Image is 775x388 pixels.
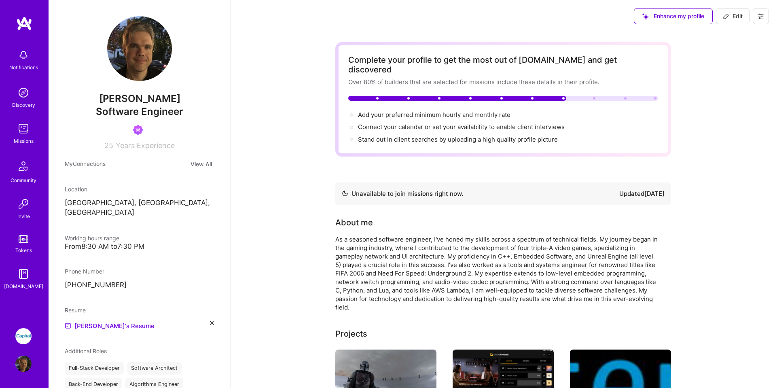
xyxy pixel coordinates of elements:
[19,235,28,243] img: tokens
[65,93,214,105] span: [PERSON_NAME]
[127,362,182,375] div: Software Architect
[15,85,32,101] img: discovery
[65,242,214,251] div: From 8:30 AM to 7:30 PM
[16,16,32,31] img: logo
[335,235,659,312] div: As a seasoned software engineer, I've honed my skills across a spectrum of technical fields. My j...
[348,55,658,74] div: Complete your profile to get the most out of [DOMAIN_NAME] and get discovered
[65,362,124,375] div: Full-Stack Developer
[107,16,172,81] img: User Avatar
[65,307,86,314] span: Resume
[716,8,750,24] button: Edit
[14,137,34,145] div: Missions
[358,111,510,119] span: Add your preferred minimum hourly and monthly rate
[642,12,704,20] span: Enhance my profile
[65,185,214,193] div: Location
[15,121,32,137] img: teamwork
[104,141,113,150] span: 25
[342,190,348,197] img: Availability
[634,8,713,24] button: Enhance my profile
[642,13,649,20] i: icon SuggestedTeams
[65,235,119,242] span: Working hours range
[65,348,107,354] span: Additional Roles
[15,328,32,344] img: iCapital: Building an Alternative Investment Marketplace
[65,268,104,275] span: Phone Number
[65,198,214,218] p: [GEOGRAPHIC_DATA], [GEOGRAPHIC_DATA], [GEOGRAPHIC_DATA]
[11,176,36,184] div: Community
[15,196,32,212] img: Invite
[4,282,43,290] div: [DOMAIN_NAME]
[15,246,32,254] div: Tokens
[723,12,743,20] span: Edit
[15,47,32,63] img: bell
[15,356,32,372] img: User Avatar
[342,189,463,199] div: Unavailable to join missions right now.
[133,125,143,135] img: Been on Mission
[13,328,34,344] a: iCapital: Building an Alternative Investment Marketplace
[619,189,665,199] div: Updated [DATE]
[335,328,367,340] div: Projects
[335,216,373,229] div: About me
[348,78,658,86] div: Over 80% of builders that are selected for missions include these details in their profile.
[65,159,106,169] span: My Connections
[96,106,183,117] span: Software Engineer
[17,212,30,221] div: Invite
[15,266,32,282] img: guide book
[65,280,214,290] p: [PHONE_NUMBER]
[65,321,155,331] a: [PERSON_NAME]'s Resume
[12,101,35,109] div: Discovery
[14,157,33,176] img: Community
[13,356,34,372] a: User Avatar
[9,63,38,72] div: Notifications
[358,123,565,131] span: Connect your calendar or set your availability to enable client interviews
[65,322,71,329] img: Resume
[188,159,214,169] button: View All
[210,321,214,325] i: icon Close
[358,135,558,144] div: Stand out in client searches by uploading a high quality profile picture
[116,141,175,150] span: Years Experience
